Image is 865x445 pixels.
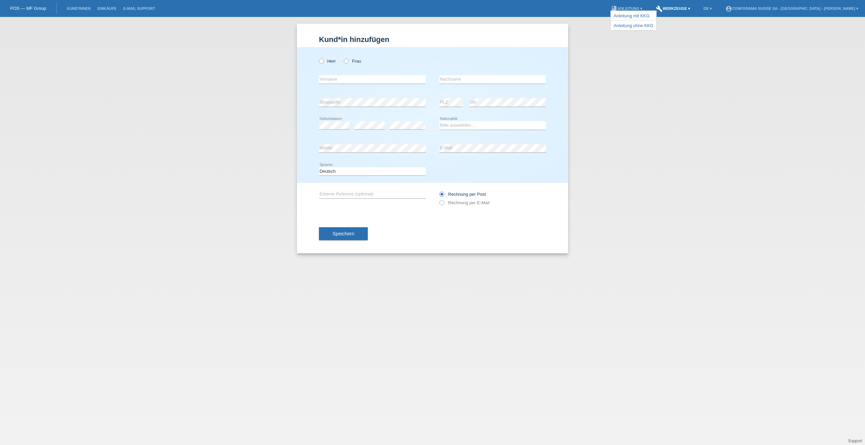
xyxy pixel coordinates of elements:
[120,6,159,10] a: E-Mail Support
[10,6,46,11] a: POS — MF Group
[848,439,862,443] a: Support
[613,13,649,18] a: Anleitung mit KKG
[63,6,94,10] a: Kund*innen
[319,59,336,64] label: Herr
[656,5,663,12] i: build
[613,23,653,28] a: Anleitung ohne KKG
[344,59,361,64] label: Frau
[439,192,444,200] input: Rechnung per Post
[652,6,693,10] a: buildWerkzeuge ▾
[439,200,489,205] label: Rechnung per E-Mail
[700,6,715,10] a: DE ▾
[607,6,646,10] a: bookAnleitung ▾
[319,59,323,63] input: Herr
[611,5,618,12] i: book
[439,200,444,209] input: Rechnung per E-Mail
[333,231,354,236] span: Speichern
[319,35,546,44] h1: Kund*in hinzufügen
[725,5,732,12] i: account_circle
[94,6,120,10] a: Einkäufe
[319,227,368,240] button: Speichern
[722,6,862,10] a: account_circleConforama Suisse SA - [GEOGRAPHIC_DATA] - [PERSON_NAME] ▾
[439,192,486,197] label: Rechnung per Post
[344,59,348,63] input: Frau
